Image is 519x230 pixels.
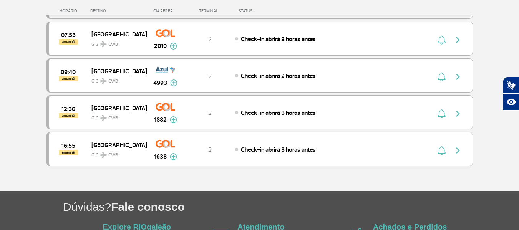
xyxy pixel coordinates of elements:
[63,199,519,215] h1: Dúvidas?
[59,150,78,155] span: amanhã
[503,77,519,94] button: Abrir tradutor de língua de sinais.
[61,143,75,149] span: 2025-09-26 16:55:00
[111,200,185,213] span: Fale conosco
[235,8,297,13] div: STATUS
[61,106,75,112] span: 2025-09-26 12:30:00
[453,72,463,81] img: seta-direita-painel-voo.svg
[154,41,167,51] span: 2010
[453,146,463,155] img: seta-direita-painel-voo.svg
[91,66,141,76] span: [GEOGRAPHIC_DATA]
[49,8,91,13] div: HORÁRIO
[108,41,118,48] span: CWB
[91,29,141,39] span: [GEOGRAPHIC_DATA]
[153,78,167,88] span: 4993
[241,35,316,43] span: Check-in abrirá 3 horas antes
[241,72,316,80] span: Check-in abrirá 2 horas antes
[91,37,141,48] span: GIG
[241,146,316,154] span: Check-in abrirá 3 horas antes
[108,152,118,159] span: CWB
[453,35,463,45] img: seta-direita-painel-voo.svg
[108,115,118,122] span: CWB
[90,8,146,13] div: DESTINO
[241,109,316,117] span: Check-in abrirá 3 horas antes
[59,76,78,81] span: amanhã
[91,111,141,122] span: GIG
[170,79,177,86] img: mais-info-painel-voo.svg
[91,140,141,150] span: [GEOGRAPHIC_DATA]
[154,115,167,124] span: 1882
[61,33,76,38] span: 2025-09-26 07:55:00
[91,103,141,113] span: [GEOGRAPHIC_DATA]
[100,41,107,47] img: destiny_airplane.svg
[170,153,177,160] img: mais-info-painel-voo.svg
[453,109,463,118] img: seta-direita-painel-voo.svg
[438,72,446,81] img: sino-painel-voo.svg
[108,78,118,85] span: CWB
[185,8,235,13] div: TERMINAL
[208,35,212,43] span: 2
[208,72,212,80] span: 2
[100,115,107,121] img: destiny_airplane.svg
[154,152,167,161] span: 1638
[208,109,212,117] span: 2
[91,147,141,159] span: GIG
[59,113,78,118] span: amanhã
[503,94,519,111] button: Abrir recursos assistivos.
[208,146,212,154] span: 2
[100,78,107,84] img: destiny_airplane.svg
[438,35,446,45] img: sino-painel-voo.svg
[100,152,107,158] img: destiny_airplane.svg
[438,109,446,118] img: sino-painel-voo.svg
[503,77,519,111] div: Plugin de acessibilidade da Hand Talk.
[170,116,177,123] img: mais-info-painel-voo.svg
[61,69,76,75] span: 2025-09-26 09:40:00
[59,39,78,45] span: amanhã
[170,43,177,50] img: mais-info-painel-voo.svg
[146,8,185,13] div: CIA AÉREA
[91,74,141,85] span: GIG
[438,146,446,155] img: sino-painel-voo.svg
